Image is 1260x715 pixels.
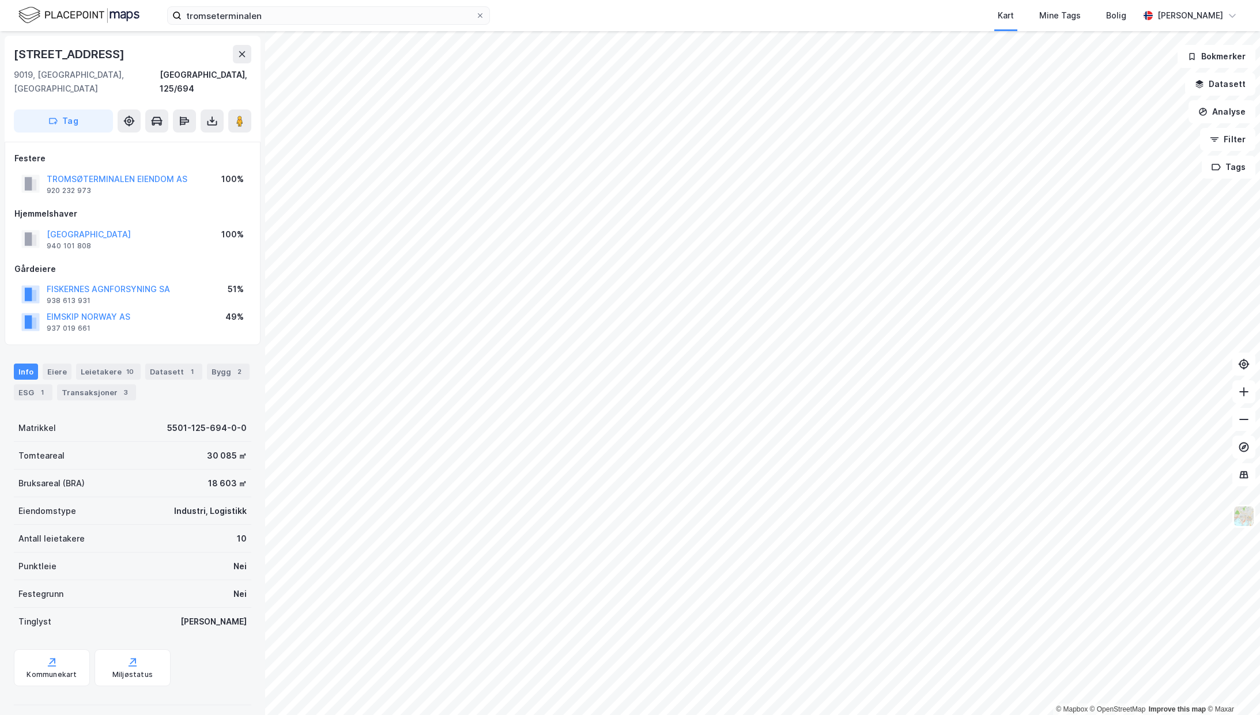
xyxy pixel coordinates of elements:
a: Mapbox [1056,705,1088,713]
button: Datasett [1185,73,1255,96]
iframe: Chat Widget [1202,660,1260,715]
div: 100% [221,228,244,241]
div: Mine Tags [1039,9,1081,22]
div: Info [14,364,38,380]
div: ESG [14,384,52,400]
div: 920 232 973 [47,186,91,195]
div: Kontrollprogram for chat [1202,660,1260,715]
div: [PERSON_NAME] [1157,9,1223,22]
div: 937 019 661 [47,324,90,333]
input: Søk på adresse, matrikkel, gårdeiere, leietakere eller personer [182,7,476,24]
div: Eiendomstype [18,504,76,518]
div: Hjemmelshaver [14,207,251,221]
div: 100% [221,172,244,186]
button: Tags [1202,156,1255,179]
div: Eiere [43,364,71,380]
a: OpenStreetMap [1090,705,1146,713]
div: Kommunekart [27,670,77,679]
div: Festegrunn [18,587,63,601]
div: Gårdeiere [14,262,251,276]
div: 30 085 ㎡ [207,449,247,463]
div: Nei [233,559,247,573]
div: Bygg [207,364,250,380]
div: Transaksjoner [57,384,136,400]
div: 10 [237,532,247,546]
div: [GEOGRAPHIC_DATA], 125/694 [160,68,251,96]
div: Leietakere [76,364,141,380]
div: Festere [14,152,251,165]
div: 1 [36,387,48,398]
div: Industri, Logistikk [174,504,247,518]
div: Miljøstatus [112,670,153,679]
div: Tinglyst [18,615,51,629]
div: Tomteareal [18,449,65,463]
div: 2 [233,366,245,377]
div: 1 [186,366,198,377]
div: Bruksareal (BRA) [18,476,85,490]
div: Punktleie [18,559,56,573]
div: 5501-125-694-0-0 [167,421,247,435]
button: Tag [14,109,113,133]
button: Analyse [1189,100,1255,123]
div: [PERSON_NAME] [180,615,247,629]
a: Improve this map [1149,705,1206,713]
div: [STREET_ADDRESS] [14,45,127,63]
div: Bolig [1106,9,1126,22]
div: 18 603 ㎡ [208,476,247,490]
div: 3 [120,387,131,398]
div: 49% [225,310,244,324]
div: Nei [233,587,247,601]
div: Matrikkel [18,421,56,435]
div: 51% [228,282,244,296]
div: Kart [998,9,1014,22]
div: 940 101 808 [47,241,91,251]
button: Bokmerker [1178,45,1255,68]
div: 938 613 931 [47,296,90,305]
div: 9019, [GEOGRAPHIC_DATA], [GEOGRAPHIC_DATA] [14,68,160,96]
div: Datasett [145,364,202,380]
img: Z [1233,505,1255,527]
div: Antall leietakere [18,532,85,546]
div: 10 [124,366,136,377]
button: Filter [1200,128,1255,151]
img: logo.f888ab2527a4732fd821a326f86c7f29.svg [18,5,139,25]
